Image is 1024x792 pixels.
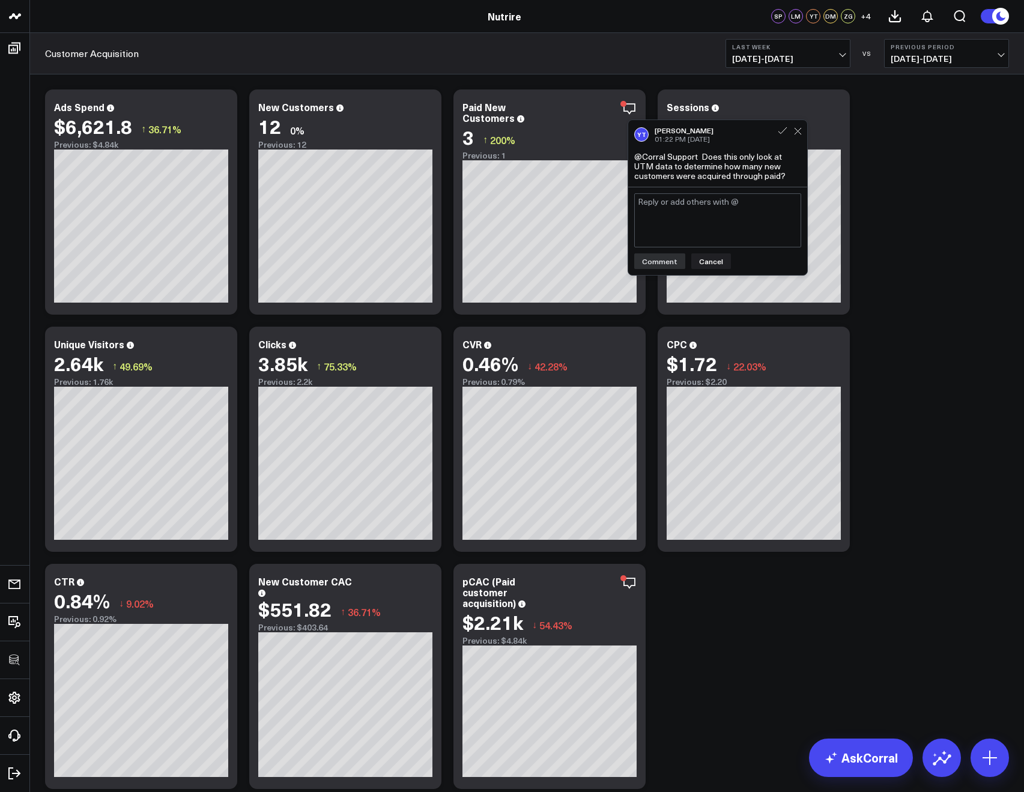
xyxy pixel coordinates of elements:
div: New Customer CAC [258,575,352,588]
div: $6,621.8 [54,115,132,137]
span: ↑ [112,358,117,374]
div: Previous: 0.79% [462,377,637,387]
span: [DATE] - [DATE] [891,54,1002,64]
div: CVR [462,337,482,351]
b: Last Week [732,43,844,50]
b: Previous Period [891,43,1002,50]
div: YT [634,127,649,142]
button: Previous Period[DATE]-[DATE] [884,39,1009,68]
span: ↓ [726,358,731,374]
button: Last Week[DATE]-[DATE] [726,39,850,68]
div: Previous: 1.76k [54,377,228,387]
div: YT [806,9,820,23]
span: 01:22 PM [DATE] [655,134,710,144]
div: 3 [462,126,474,148]
a: Customer Acquisition [45,47,139,60]
div: ZG [841,9,855,23]
div: CTR [54,575,74,588]
span: ↑ [141,121,146,137]
button: Comment [634,253,685,269]
div: 0% [290,124,304,137]
span: 42.28% [535,360,568,373]
span: ↑ [341,604,345,620]
span: ↑ [483,132,488,148]
div: VS [856,50,878,57]
span: 36.71% [348,605,381,618]
div: [PERSON_NAME] [655,126,713,135]
div: $2.21k [462,611,523,633]
span: + 4 [861,12,871,20]
a: AskCorral [809,739,913,777]
div: Clicks [258,337,286,351]
span: 54.43% [539,618,572,632]
div: 2.64k [54,352,103,374]
div: $551.82 [258,598,332,620]
div: CPC [667,337,687,351]
div: 0.46% [462,352,518,374]
div: LM [789,9,803,23]
div: Previous: 1 [462,151,637,160]
div: New Customers [258,100,334,113]
div: Previous: 0.92% [54,614,228,624]
div: Ads Spend [54,100,105,113]
a: Nutrire [488,10,521,23]
div: Paid New Customers [462,100,515,124]
span: 22.03% [733,360,766,373]
span: 75.33% [324,360,357,373]
span: [DATE] - [DATE] [732,54,844,64]
div: pCAC (Paid customer acquisition) [462,575,516,609]
div: Previous: 12 [258,140,432,150]
span: 200% [490,133,515,147]
span: ↑ [317,358,321,374]
div: $1.72 [667,352,717,374]
span: ↓ [119,596,124,611]
div: 12 [258,115,281,137]
div: 2.85k [667,115,716,137]
div: Sessions [667,100,709,113]
button: +4 [858,9,873,23]
span: 36.71% [148,122,181,136]
span: ↓ [527,358,532,374]
div: SP [771,9,786,23]
div: Unique Visitors [54,337,124,351]
div: Previous: $4.84k [54,140,228,150]
div: DM [823,9,838,23]
div: Previous: 2.2k [258,377,432,387]
div: 0.84% [54,590,110,611]
div: Previous: $2.20 [667,377,841,387]
span: 49.69% [120,360,153,373]
div: Previous: $403.64 [258,623,432,632]
div: @Corral Support Does this only look at UTM data to determine how many new customers were acquired... [634,152,801,181]
div: Previous: $4.84k [462,636,637,645]
span: 9.02% [126,597,154,610]
div: 3.85k [258,352,308,374]
span: ↓ [532,617,537,633]
button: Cancel [691,253,731,269]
